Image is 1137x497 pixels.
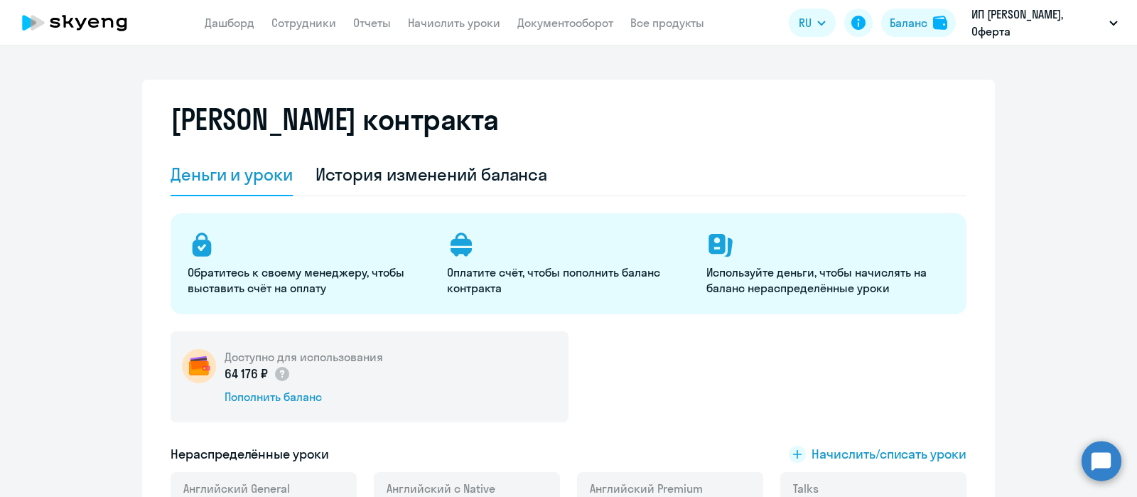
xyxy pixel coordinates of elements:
img: wallet-circle.png [182,349,216,383]
a: Дашборд [205,16,254,30]
span: Английский с Native [387,481,495,496]
p: Обратитесь к своему менеджеру, чтобы выставить счёт на оплату [188,264,430,296]
p: Используйте деньги, чтобы начислять на баланс нераспределённые уроки [706,264,949,296]
a: Отчеты [353,16,391,30]
h5: Доступно для использования [225,349,383,365]
button: ИП [PERSON_NAME], Оферта [964,6,1125,40]
h5: Нераспределённые уроки [171,445,329,464]
a: Все продукты [630,16,704,30]
h2: [PERSON_NAME] контракта [171,102,499,137]
p: 64 176 ₽ [225,365,291,383]
button: Балансbalance [881,9,956,37]
span: RU [799,14,812,31]
p: Оплатите счёт, чтобы пополнить баланс контракта [447,264,689,296]
span: Начислить/списать уроки [812,445,966,464]
a: Документооборот [517,16,613,30]
div: История изменений баланса [316,163,548,186]
span: Talks [793,481,819,496]
a: Начислить уроки [408,16,500,30]
a: Сотрудники [271,16,336,30]
div: Баланс [890,14,927,31]
div: Пополнить баланс [225,389,383,405]
span: Английский Premium [590,481,703,496]
span: Английский General [183,481,290,496]
p: ИП [PERSON_NAME], Оферта [971,6,1104,40]
img: balance [933,16,947,30]
button: RU [789,9,836,37]
div: Деньги и уроки [171,163,293,186]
